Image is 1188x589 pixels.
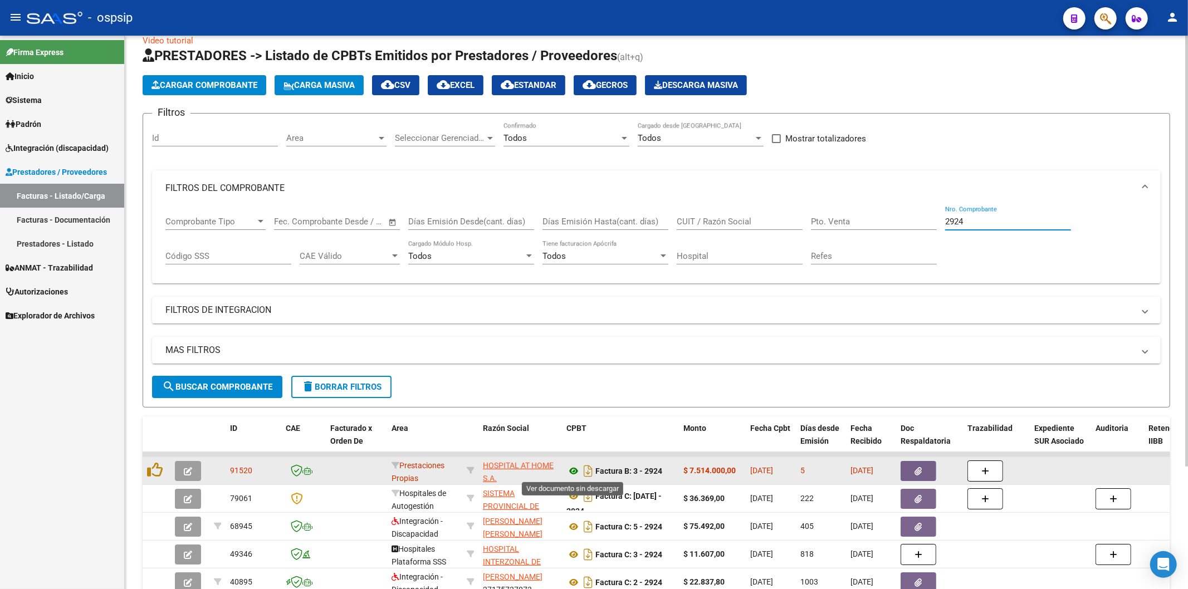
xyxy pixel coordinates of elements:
span: [DATE] [850,522,873,531]
span: 5 [800,466,805,475]
span: CAE Válido [300,251,390,261]
span: [DATE] [750,494,773,503]
span: Seleccionar Gerenciador [395,133,485,143]
datatable-header-cell: Días desde Emisión [796,416,846,465]
span: Padrón [6,118,41,130]
mat-icon: person [1166,11,1179,24]
datatable-header-cell: CAE [281,416,326,465]
datatable-header-cell: Fecha Cpbt [746,416,796,465]
div: FILTROS DEL COMPROBANTE [152,206,1161,284]
span: 405 [800,522,814,531]
span: 79061 [230,494,252,503]
span: [DATE] [850,466,873,475]
div: Open Intercom Messenger [1150,551,1177,578]
span: Estandar [501,80,556,90]
span: Mostrar totalizadores [785,132,866,145]
mat-expansion-panel-header: MAS FILTROS [152,337,1161,364]
div: 30691822849 [483,487,558,511]
button: Cargar Comprobante [143,75,266,95]
span: Firma Express [6,46,63,58]
strong: Factura C: 2 - 2924 [595,578,662,587]
button: Borrar Filtros [291,376,392,398]
span: Retencion IIBB [1148,424,1185,445]
span: 1003 [800,577,818,586]
div: 20251333794 [483,515,558,538]
mat-icon: menu [9,11,22,24]
datatable-header-cell: Area [387,416,462,465]
button: Open calendar [387,216,399,229]
datatable-header-cell: Facturado x Orden De [326,416,387,465]
span: CSV [381,80,410,90]
span: ID [230,424,237,433]
mat-icon: search [162,380,175,393]
span: Gecros [583,80,628,90]
span: Borrar Filtros [301,382,382,392]
span: 818 [800,549,814,558]
div: 30711216452 [483,459,558,483]
span: Hospitales de Autogestión [392,489,446,511]
span: Fecha Recibido [850,424,882,445]
button: Descarga Masiva [645,75,747,95]
span: [DATE] [750,466,773,475]
span: Area [392,424,408,433]
input: Fecha inicio [274,217,319,227]
strong: $ 22.837,80 [683,577,725,586]
button: Carga Masiva [275,75,364,95]
span: Razón Social [483,424,529,433]
span: Monto [683,424,706,433]
i: Descargar documento [581,546,595,563]
span: Todos [408,251,432,261]
span: [DATE] [850,549,873,558]
span: Area [286,133,377,143]
div: 30707997474 [483,543,558,566]
datatable-header-cell: ID [226,416,281,465]
strong: Factura C: [DATE] - 2924 [566,492,662,516]
mat-icon: cloud_download [501,78,514,91]
span: ANMAT - Trazabilidad [6,262,93,274]
span: Prestadores / Proveedores [6,166,107,178]
span: HOSPITAL AT HOME S.A. [483,461,554,483]
span: [DATE] [750,522,773,531]
span: Autorizaciones [6,286,68,298]
span: Integración - Discapacidad [392,517,443,538]
strong: $ 7.514.000,00 [683,466,736,475]
span: Todos [542,251,566,261]
span: CAE [286,424,300,433]
span: Doc Respaldatoria [901,424,951,445]
span: 91520 [230,466,252,475]
strong: Factura C: 5 - 2924 [595,522,662,531]
mat-icon: cloud_download [583,78,596,91]
span: Comprobante Tipo [165,217,256,227]
strong: $ 11.607,00 [683,549,725,558]
mat-panel-title: FILTROS DE INTEGRACION [165,304,1134,316]
mat-panel-title: MAS FILTROS [165,344,1134,356]
mat-panel-title: FILTROS DEL COMPROBANTE [165,182,1134,194]
span: 68945 [230,522,252,531]
span: Cargar Comprobante [151,80,257,90]
datatable-header-cell: Monto [679,416,746,465]
mat-expansion-panel-header: FILTROS DEL COMPROBANTE [152,170,1161,206]
mat-icon: cloud_download [381,78,394,91]
i: Descargar documento [581,518,595,536]
span: - ospsip [88,6,133,30]
a: Video tutorial [143,36,193,46]
h3: Filtros [152,105,190,120]
button: EXCEL [428,75,483,95]
datatable-header-cell: Expediente SUR Asociado [1030,416,1091,465]
button: CSV [372,75,419,95]
span: 222 [800,494,814,503]
span: [PERSON_NAME] [PERSON_NAME] [483,517,542,538]
span: Sistema [6,94,42,106]
mat-expansion-panel-header: FILTROS DE INTEGRACION [152,297,1161,323]
span: [DATE] [750,577,773,586]
span: Explorador de Archivos [6,310,95,322]
span: Buscar Comprobante [162,382,272,392]
input: Fecha fin [329,217,383,227]
span: 40895 [230,577,252,586]
span: Descarga Masiva [654,80,738,90]
span: Inicio [6,70,34,82]
span: Trazabilidad [967,424,1013,433]
span: Expediente SUR Asociado [1034,424,1084,445]
span: Fecha Cpbt [750,424,790,433]
span: Auditoria [1096,424,1128,433]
